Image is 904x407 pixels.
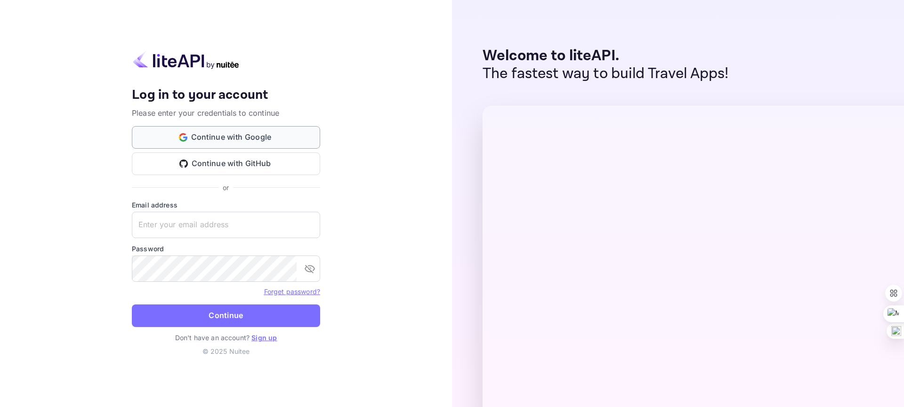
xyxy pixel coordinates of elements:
[132,244,320,254] label: Password
[132,212,320,238] input: Enter your email address
[483,65,729,83] p: The fastest way to build Travel Apps!
[264,287,320,295] a: Forget password?
[132,87,320,104] h4: Log in to your account
[251,334,277,342] a: Sign up
[132,107,320,119] p: Please enter your credentials to continue
[132,51,240,69] img: liteapi
[132,346,320,356] p: © 2025 Nuitee
[223,183,229,192] p: or
[264,287,320,296] a: Forget password?
[132,200,320,210] label: Email address
[132,304,320,327] button: Continue
[132,333,320,343] p: Don't have an account?
[300,259,319,278] button: toggle password visibility
[132,152,320,175] button: Continue with GitHub
[132,126,320,149] button: Continue with Google
[483,47,729,65] p: Welcome to liteAPI.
